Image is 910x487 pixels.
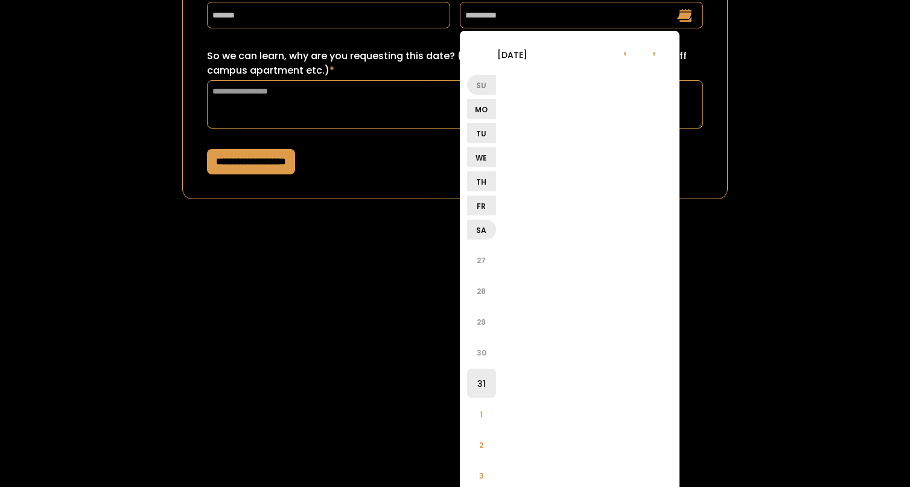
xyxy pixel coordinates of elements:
[467,171,496,191] li: Th
[467,276,496,305] li: 28
[467,338,496,367] li: 30
[467,399,496,428] li: 1
[467,147,496,167] li: We
[467,40,558,69] li: [DATE]
[467,99,496,119] li: Mo
[467,246,496,275] li: 27
[467,369,496,398] li: 31
[467,123,496,143] li: Tu
[467,220,496,240] li: Sa
[467,75,496,95] li: Su
[611,38,640,67] li: ‹
[640,38,669,67] li: ›
[467,307,496,336] li: 29
[207,49,704,78] label: So we can learn, why are you requesting this date? (ex: sorority recruitment, lease turn over for...
[467,430,496,459] li: 2
[467,196,496,215] li: Fr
